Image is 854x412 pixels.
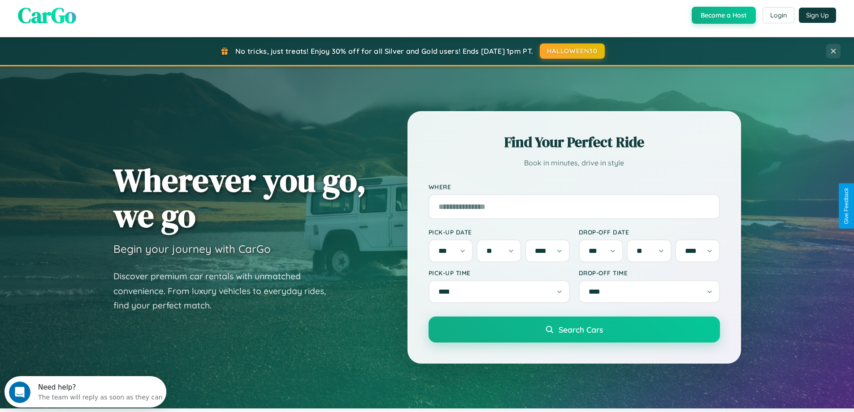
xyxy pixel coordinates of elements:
[9,382,30,403] iframe: Intercom live chat
[4,376,166,408] iframe: Intercom live chat discovery launcher
[429,228,570,236] label: Pick-up Date
[18,0,76,30] span: CarGo
[579,228,720,236] label: Drop-off Date
[559,325,603,334] span: Search Cars
[34,8,158,15] div: Need help?
[429,132,720,152] h2: Find Your Perfect Ride
[429,156,720,169] p: Book in minutes, drive in style
[113,269,338,313] p: Discover premium car rentals with unmatched convenience. From luxury vehicles to everyday rides, ...
[34,15,158,24] div: The team will reply as soon as they can
[429,269,570,277] label: Pick-up Time
[429,183,720,191] label: Where
[692,7,756,24] button: Become a Host
[113,162,366,233] h1: Wherever you go, we go
[540,43,605,59] button: HALLOWEEN30
[429,317,720,343] button: Search Cars
[4,4,167,28] div: Open Intercom Messenger
[113,242,271,256] h3: Begin your journey with CarGo
[763,7,794,23] button: Login
[579,269,720,277] label: Drop-off Time
[799,8,836,23] button: Sign Up
[843,188,850,224] div: Give Feedback
[235,47,533,56] span: No tricks, just treats! Enjoy 30% off for all Silver and Gold users! Ends [DATE] 1pm PT.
